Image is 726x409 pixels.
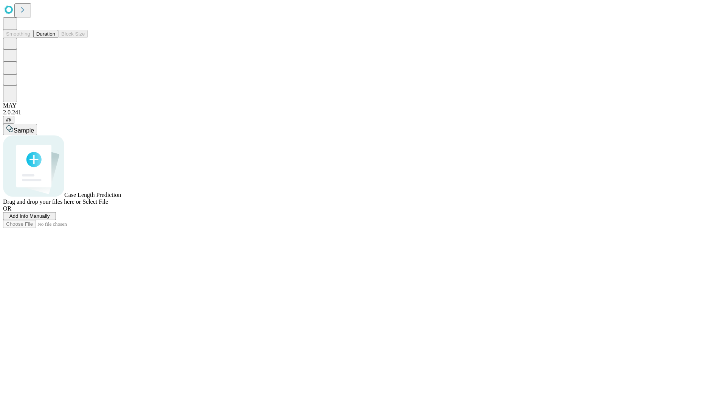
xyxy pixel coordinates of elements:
[3,102,723,109] div: MAY
[58,30,88,38] button: Block Size
[3,205,11,212] span: OR
[6,117,11,123] span: @
[3,116,14,124] button: @
[3,212,56,220] button: Add Info Manually
[14,127,34,134] span: Sample
[82,198,108,205] span: Select File
[33,30,58,38] button: Duration
[3,30,33,38] button: Smoothing
[3,109,723,116] div: 2.0.241
[64,192,121,198] span: Case Length Prediction
[9,213,50,219] span: Add Info Manually
[3,124,37,135] button: Sample
[3,198,81,205] span: Drag and drop your files here or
